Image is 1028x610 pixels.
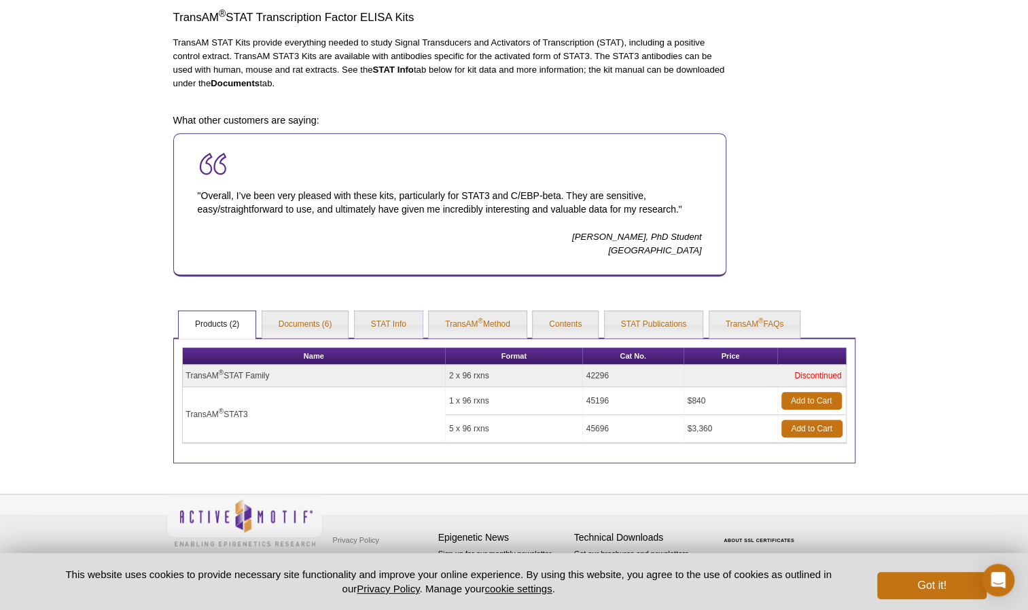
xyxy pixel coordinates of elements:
strong: Documents [211,78,260,88]
a: Add to Cart [781,420,843,437]
p: TransAM STAT Kits provide everything needed to study Signal Transducers and Activators of Transcr... [173,36,726,90]
a: Contents [533,311,598,338]
p: [PERSON_NAME], PhD Student [GEOGRAPHIC_DATA] [198,230,702,257]
a: Add to Cart [781,392,842,410]
td: 45196 [583,387,684,415]
td: TransAM STAT3 [183,387,446,443]
td: 42296 [583,365,684,387]
h4: What other customers are saying: [173,114,726,126]
a: Documents (6) [262,311,349,338]
td: $3,360 [684,415,778,443]
button: cookie settings [484,583,552,594]
sup: ® [758,317,763,325]
td: 45696 [583,415,684,443]
h4: Technical Downloads [574,532,703,543]
sup: ® [219,8,226,19]
sup: ® [219,369,224,376]
a: Privacy Policy [330,530,383,550]
h3: TransAM STAT Transcription Factor ELISA Kits [173,10,726,26]
td: Discontinued [684,365,846,387]
strong: STAT Info [372,65,413,75]
button: Got it! [877,572,986,599]
th: Price [684,348,778,365]
th: Format [446,348,583,365]
td: $840 [684,387,778,415]
a: STAT Info [355,311,423,338]
p: This website uses cookies to provide necessary site functionality and improve your online experie... [42,567,855,596]
a: STAT Publications [605,311,703,338]
td: 1 x 96 rxns [446,387,583,415]
th: Name [183,348,446,365]
div: Open Intercom Messenger [982,564,1014,596]
sup: ® [219,408,224,415]
img: Active Motif, [166,495,323,550]
a: ABOUT SSL CERTIFICATES [724,538,794,543]
p: Get our brochures and newsletters, or request them by mail. [574,548,703,583]
a: TransAM®FAQs [709,311,800,338]
a: Privacy Policy [357,583,419,594]
th: Cat No. [583,348,684,365]
td: 2 x 96 rxns [446,365,583,387]
p: Sign up for our monthly newsletter highlighting recent publications in the field of epigenetics. [438,548,567,594]
a: Products (2) [179,311,255,338]
p: "Overall, I’ve been very pleased with these kits, particularly for STAT3 and C/EBP-beta. They are... [198,176,702,230]
table: Click to Verify - This site chose Symantec SSL for secure e-commerce and confidential communicati... [710,518,812,548]
a: Terms & Conditions [330,550,401,571]
sup: ® [478,317,482,325]
td: TransAM STAT Family [183,365,446,387]
a: TransAM®Method [429,311,527,338]
h4: Epigenetic News [438,532,567,543]
td: 5 x 96 rxns [446,415,583,443]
